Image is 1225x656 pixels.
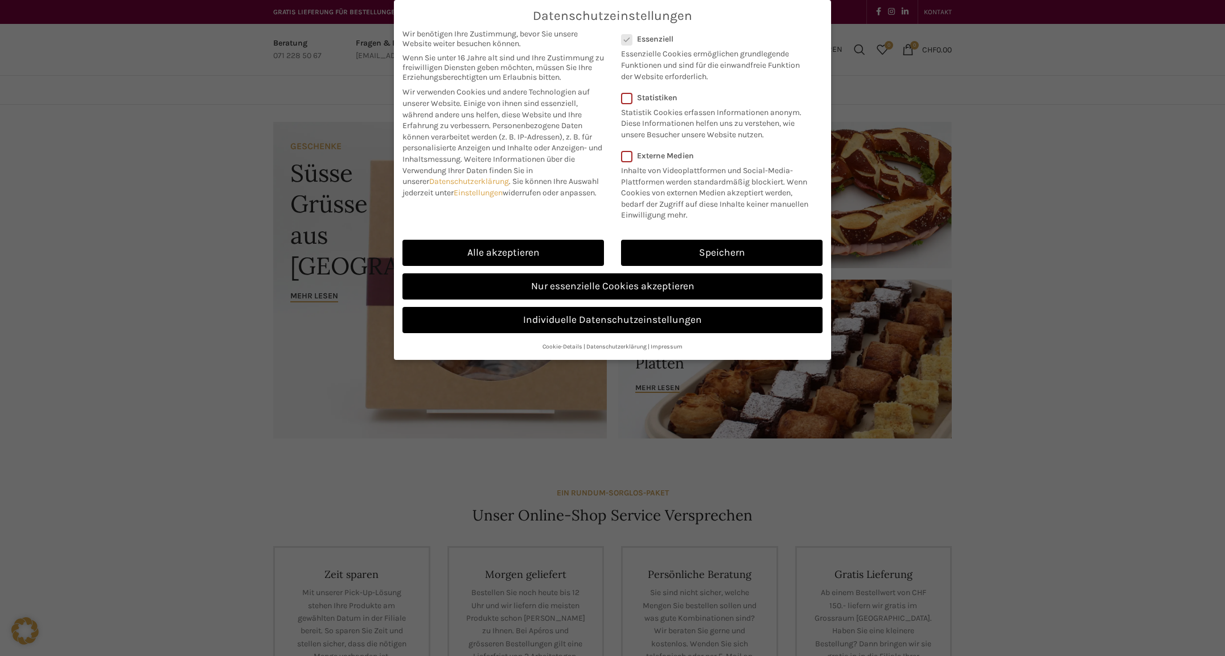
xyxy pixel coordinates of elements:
[402,53,604,82] span: Wenn Sie unter 16 Jahre alt sind und Ihre Zustimmung zu freiwilligen Diensten geben möchten, müss...
[621,240,823,266] a: Speichern
[429,177,509,186] a: Datenschutzerklärung
[586,343,647,350] a: Datenschutzerklärung
[402,87,590,130] span: Wir verwenden Cookies und andere Technologien auf unserer Website. Einige von ihnen sind essenzie...
[402,273,823,300] a: Nur essenzielle Cookies akzeptieren
[621,151,815,161] label: Externe Medien
[402,307,823,333] a: Individuelle Datenschutzeinstellungen
[402,29,604,48] span: Wir benötigen Ihre Zustimmung, bevor Sie unsere Website weiter besuchen können.
[621,44,808,82] p: Essenzielle Cookies ermöglichen grundlegende Funktionen und sind für die einwandfreie Funktion de...
[402,177,599,198] span: Sie können Ihre Auswahl jederzeit unter widerrufen oder anpassen.
[402,240,604,266] a: Alle akzeptieren
[402,154,575,186] span: Weitere Informationen über die Verwendung Ihrer Daten finden Sie in unserer .
[621,93,808,102] label: Statistiken
[621,161,815,221] p: Inhalte von Videoplattformen und Social-Media-Plattformen werden standardmäßig blockiert. Wenn Co...
[533,9,692,23] span: Datenschutzeinstellungen
[454,188,503,198] a: Einstellungen
[651,343,683,350] a: Impressum
[542,343,582,350] a: Cookie-Details
[621,102,808,141] p: Statistik Cookies erfassen Informationen anonym. Diese Informationen helfen uns zu verstehen, wie...
[402,121,602,164] span: Personenbezogene Daten können verarbeitet werden (z. B. IP-Adressen), z. B. für personalisierte A...
[621,34,808,44] label: Essenziell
